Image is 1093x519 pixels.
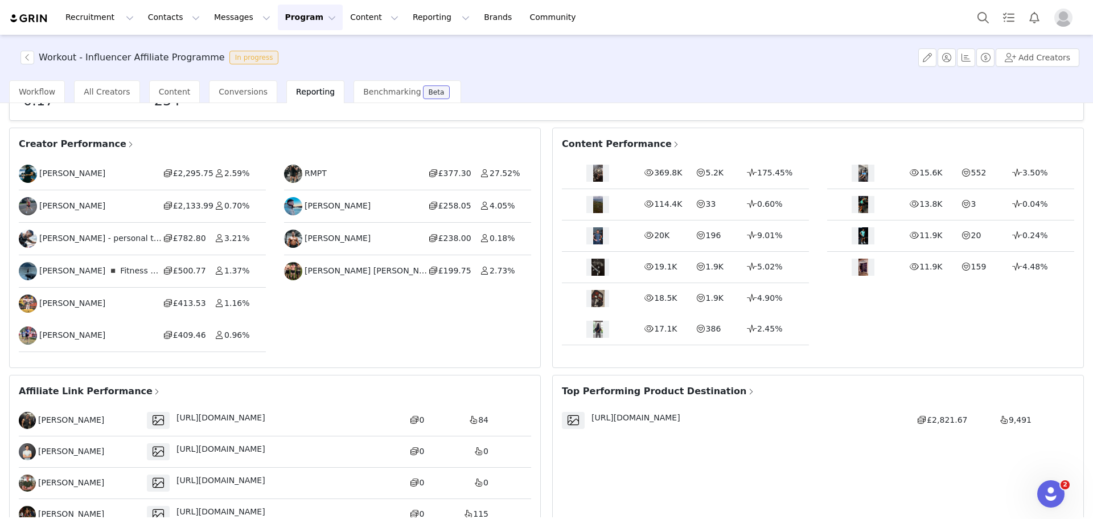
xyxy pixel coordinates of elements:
[420,509,425,518] span: 0
[490,266,515,275] span: 2.73%
[420,415,425,424] span: 0
[971,5,996,30] button: Search
[429,89,445,96] div: Beta
[654,231,669,240] span: 20K
[59,5,141,30] button: Recruitment
[593,196,603,213] img: content thumbnail
[1054,9,1073,27] img: placeholder-profile.jpg
[523,5,588,30] a: Community
[971,168,987,177] span: 552
[654,199,682,209] span: 114.4K
[39,232,163,244] span: [PERSON_NAME] - personal trainer
[84,87,130,96] span: All Creators
[927,415,967,424] span: £2,821.67
[654,168,682,177] span: 369.8K
[483,478,488,487] span: 0
[562,137,680,151] span: Content Performance
[284,197,302,215] img: 6f0233df-63fb-4b97-9ae3-3e5a0bf5e168.jpg
[706,262,724,271] span: 1.9K
[9,13,49,24] a: grin logo
[477,5,522,30] a: Brands
[757,168,792,177] span: 175.45%
[207,5,277,30] button: Messages
[173,330,206,340] span: £409.46
[490,234,515,243] span: 0.18%
[159,87,191,96] span: Content
[19,385,161,398] span: Affiliate Link Performance
[706,293,724,303] span: 1.9K
[19,326,37,345] img: d16f0e8d-095f-4d8b-94f4-1a94fbed391d.jpg
[971,262,987,271] span: 159
[1009,415,1032,424] span: 9,491
[1022,5,1047,30] button: Notifications
[1037,480,1065,508] iframe: Intercom live chat
[173,201,213,210] span: £2,133.99
[919,262,942,271] span: 11.9K
[219,87,268,96] span: Conversions
[19,443,36,460] img: adbc287e-a922-44a0-a06c-4ff75117eda6.jpg
[438,169,471,178] span: £377.30
[490,201,515,210] span: 4.05%
[305,167,327,179] span: RMPT
[420,447,425,456] span: 0
[305,200,371,212] span: [PERSON_NAME]
[170,475,265,492] div: [URL][DOMAIN_NAME]
[39,297,105,309] span: [PERSON_NAME]
[224,330,249,340] span: 0.96%
[38,414,104,426] span: [PERSON_NAME]
[19,262,37,280] img: ecda4bc8-e168-46ba-8080-4974ca3e53e7.jpg
[706,168,724,177] span: 5.2K
[483,447,488,456] span: 0
[438,266,471,275] span: £199.75
[593,165,603,182] img: content thumbnail
[1022,231,1047,240] span: 0.24%
[173,169,213,178] span: £2,295.75
[38,477,104,489] span: [PERSON_NAME]
[757,199,782,209] span: 0.60%
[284,230,302,248] img: 6aeaa228-cbb4-4eb3-b7c4-54f7f9153f55.jpg
[706,231,721,240] span: 196
[858,227,868,244] img: content thumbnail
[706,199,716,209] span: 33
[20,51,283,64] span: [object Object]
[19,475,36,492] img: 369ead84-e26d-4602-a78f-1b14619ed1c6.jpg
[38,446,104,457] span: [PERSON_NAME]
[305,232,371,244] span: [PERSON_NAME]
[363,87,421,96] span: Benchmarking
[224,201,249,210] span: 0.70%
[438,201,471,210] span: £258.05
[173,266,206,275] span: £500.77
[39,51,225,64] h3: Workout - Influencer Affiliate Programme
[19,230,37,248] img: 00e6e1f5-b2c1-4c74-a58f-1b43e0f65a0a.jpg
[224,234,249,243] span: 3.21%
[19,295,37,313] img: c439d2a7-07c3-474a-bbdc-0e652f12c469.jpg
[19,165,37,183] img: dcfa92a8-6824-4f6c-841a-b8147b81e4d7.jpg
[654,262,677,271] span: 19.1K
[996,5,1021,30] a: Tasks
[919,231,942,240] span: 11.9K
[296,87,335,96] span: Reporting
[996,48,1079,67] button: Add Creators
[19,87,55,96] span: Workflow
[919,199,942,209] span: 13.8K
[229,51,279,64] span: In progress
[305,265,428,277] span: [PERSON_NAME] [PERSON_NAME]
[19,137,135,151] span: Creator Performance
[224,169,249,178] span: 2.59%
[420,478,425,487] span: 0
[170,443,265,460] div: [URL][DOMAIN_NAME]
[562,385,755,398] span: Top Performing Product Destination
[654,293,677,303] span: 18.5K
[706,324,721,333] span: 386
[406,5,476,30] button: Reporting
[1022,199,1047,209] span: 0.04%
[141,5,207,30] button: Contacts
[858,259,868,276] img: content thumbnail
[39,200,105,212] span: [PERSON_NAME]
[593,227,603,244] img: content thumbnail
[438,234,471,243] span: £238.00
[284,165,302,183] img: 5940a613-a224-48cf-940d-9b4c25796f18.jpg
[39,167,105,179] span: [PERSON_NAME]
[971,199,976,209] span: 3
[224,299,249,308] span: 1.16%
